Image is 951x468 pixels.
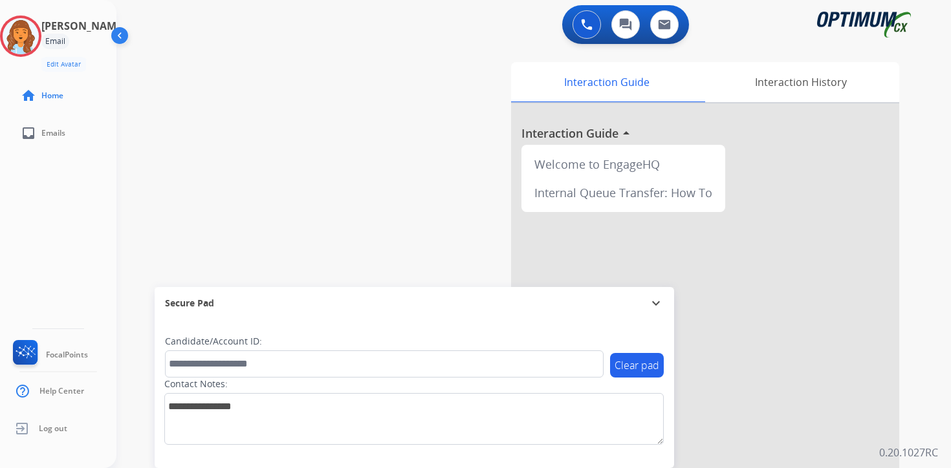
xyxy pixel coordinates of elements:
[648,295,664,311] mat-icon: expand_more
[41,18,126,34] h3: [PERSON_NAME]
[39,386,84,396] span: Help Center
[527,150,720,178] div: Welcome to EngageHQ
[21,125,36,141] mat-icon: inbox
[41,57,86,72] button: Edit Avatar
[41,34,69,49] div: Email
[3,18,39,54] img: avatar
[39,423,67,434] span: Log out
[165,297,214,310] span: Secure Pad
[702,62,899,102] div: Interaction History
[879,445,938,460] p: 0.20.1027RC
[610,353,664,378] button: Clear pad
[41,128,65,138] span: Emails
[165,335,262,348] label: Candidate/Account ID:
[10,340,88,370] a: FocalPoints
[46,350,88,360] span: FocalPoints
[511,62,702,102] div: Interaction Guide
[527,178,720,207] div: Internal Queue Transfer: How To
[164,378,228,390] label: Contact Notes:
[21,88,36,103] mat-icon: home
[41,90,63,101] span: Home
